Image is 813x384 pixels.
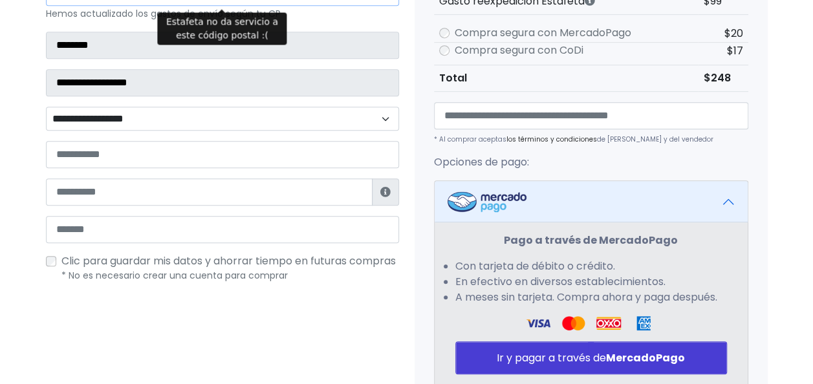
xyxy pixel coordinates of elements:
[455,259,727,274] li: Con tarjeta de débito o crédito.
[157,13,287,45] div: Estafeta no da servicio a este código postal :(
[455,274,727,290] li: En efectivo en diversos establecimientos.
[727,43,743,58] span: $17
[455,25,631,41] label: Compra segura con MercadoPago
[724,26,743,41] span: $20
[606,350,685,365] strong: MercadoPago
[631,315,656,331] img: Amex Logo
[526,315,550,331] img: Visa Logo
[380,187,391,197] i: Estafeta lo usará para ponerse en contacto en caso de tener algún problema con el envío
[434,155,748,170] p: Opciones de pago:
[506,134,597,144] a: los términos y condiciones
[561,315,585,331] img: Visa Logo
[455,290,727,305] li: A meses sin tarjeta. Compra ahora y paga después.
[61,253,396,268] span: Clic para guardar mis datos y ahorrar tiempo en futuras compras
[434,134,748,144] p: * Al comprar aceptas de [PERSON_NAME] y del vendedor
[46,7,281,20] small: Hemos actualizado los gastos de envío según tu CP
[434,65,699,92] th: Total
[448,191,526,212] img: Mercadopago Logo
[596,315,621,331] img: Oxxo Logo
[455,43,583,58] label: Compra segura con CoDi
[504,233,678,248] strong: Pago a través de MercadoPago
[455,341,727,374] button: Ir y pagar a través deMercadoPago
[61,269,399,283] p: * No es necesario crear una cuenta para comprar
[698,65,748,92] td: $248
